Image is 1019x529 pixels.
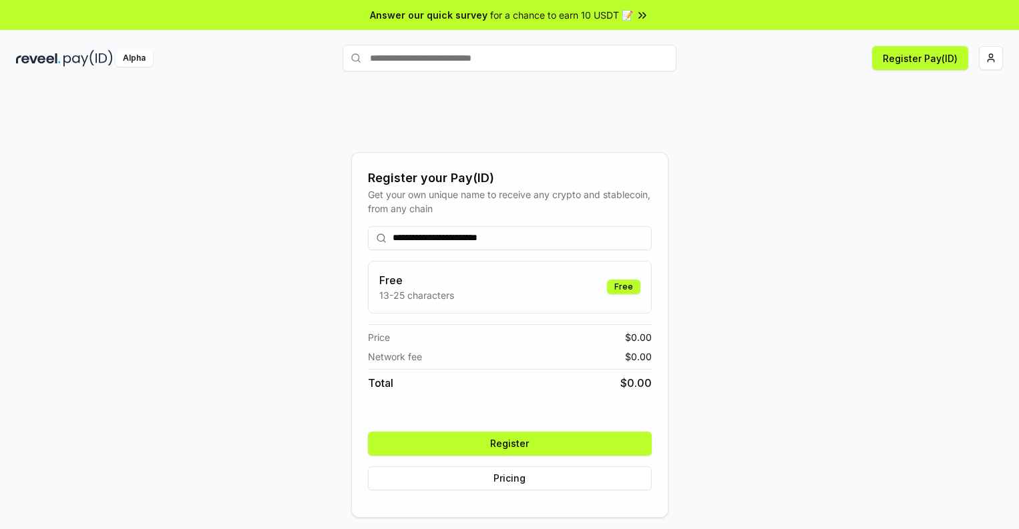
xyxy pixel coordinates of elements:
[379,288,454,302] p: 13-25 characters
[625,350,652,364] span: $ 0.00
[872,46,968,70] button: Register Pay(ID)
[368,350,422,364] span: Network fee
[368,330,390,344] span: Price
[368,466,652,490] button: Pricing
[620,375,652,391] span: $ 0.00
[368,169,652,187] div: Register your Pay(ID)
[63,50,113,67] img: pay_id
[490,8,633,22] span: for a chance to earn 10 USDT 📝
[368,432,652,456] button: Register
[16,50,61,67] img: reveel_dark
[379,272,454,288] h3: Free
[370,8,487,22] span: Answer our quick survey
[116,50,153,67] div: Alpha
[625,330,652,344] span: $ 0.00
[368,187,652,215] div: Get your own unique name to receive any crypto and stablecoin, from any chain
[607,280,640,294] div: Free
[368,375,393,391] span: Total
